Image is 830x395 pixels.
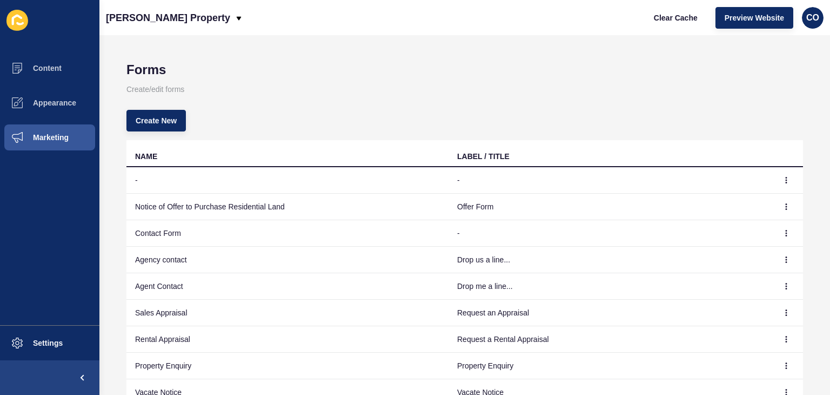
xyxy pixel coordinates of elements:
td: Property Enquiry [126,353,449,379]
td: Drop us a line... [449,247,771,273]
button: Clear Cache [645,7,707,29]
span: Clear Cache [654,12,698,23]
td: Contact Form [126,220,449,247]
h1: Forms [126,62,803,77]
div: NAME [135,151,157,162]
p: Create/edit forms [126,77,803,101]
td: Request a Rental Appraisal [449,326,771,353]
td: Request an Appraisal [449,300,771,326]
span: CO [806,12,819,23]
p: [PERSON_NAME] Property [106,4,230,31]
td: Agency contact [126,247,449,273]
td: Notice of Offer to Purchase Residential Land [126,194,449,220]
td: - [126,167,449,194]
div: LABEL / TITLE [457,151,510,162]
button: Create New [126,110,186,131]
td: Property Enquiry [449,353,771,379]
td: - [449,220,771,247]
span: Create New [136,115,177,126]
button: Preview Website [715,7,793,29]
td: - [449,167,771,194]
td: Drop me a line... [449,273,771,300]
td: Sales Appraisal [126,300,449,326]
td: Agent Contact [126,273,449,300]
td: Rental Appraisal [126,326,449,353]
td: Offer Form [449,194,771,220]
span: Preview Website [725,12,784,23]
